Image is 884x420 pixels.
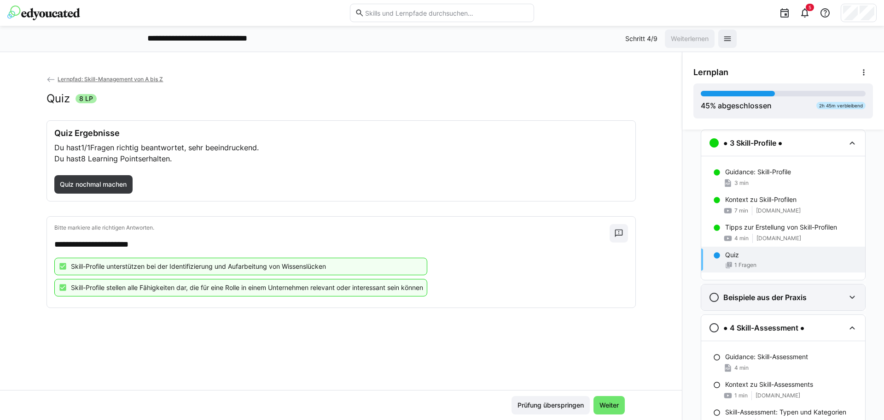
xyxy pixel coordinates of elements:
[593,396,625,414] button: Weiter
[598,401,620,410] span: Weiter
[364,9,529,17] input: Skills und Lernpfade durchsuchen…
[725,195,797,204] p: Kontext zu Skill-Profilen
[725,380,813,389] p: Kontext zu Skill-Assessments
[54,175,133,194] button: Quiz nochmal machen
[756,235,801,242] span: [DOMAIN_NAME]
[725,408,846,417] p: Skill-Assessment: Typen und Kategorien
[723,138,782,148] h3: ● 3 Skill-Profile ●
[725,223,837,232] p: Tipps zur Erstellung von Skill-Profilen
[512,396,590,414] button: Prüfung überspringen
[701,100,772,111] div: % abgeschlossen
[725,352,808,361] p: Guidance: Skill-Assessment
[58,76,163,83] span: Lernpfad: Skill-Management von A bis Z
[81,143,90,152] span: 1/1
[58,180,128,189] span: Quiz nochmal machen
[516,401,585,410] span: Prüfung überspringen
[54,153,628,164] p: Du hast erhalten.
[701,101,710,110] span: 45
[665,30,715,48] button: Weiterlernen
[625,34,657,43] p: Schritt 4/9
[669,34,710,43] span: Weiterlernen
[816,102,866,109] div: 2h 45m verbleibend
[54,128,628,138] h3: Quiz Ergebnisse
[723,293,807,302] h3: Beispiele aus der Praxis
[71,262,326,271] p: Skill-Profile unterstützen bei der Identifizierung und Aufarbeitung von Wissenslücken
[734,235,749,242] span: 4 min
[47,76,163,83] a: Lernpfad: Skill-Management von A bis Z
[725,250,739,260] p: Quiz
[693,67,728,77] span: Lernplan
[734,207,748,214] span: 7 min
[756,207,801,214] span: [DOMAIN_NAME]
[734,261,756,269] span: 1 Fragen
[723,323,804,332] h3: ● 4 Skill-Assessment ●
[808,5,811,10] span: 5
[725,167,791,177] p: Guidance: Skill-Profile
[734,179,749,187] span: 3 min
[81,154,142,163] span: 8 Learning Points
[734,392,748,399] span: 1 min
[756,392,800,399] span: [DOMAIN_NAME]
[734,364,749,372] span: 4 min
[54,142,628,153] p: Du hast Fragen richtig beantwortet, sehr beeindruckend.
[47,92,70,106] h2: Quiz
[54,224,610,231] p: Bitte markiere alle richtigen Antworten.
[79,94,93,103] span: 8 LP
[71,283,423,292] p: Skill-Profile stellen alle Fähigkeiten dar, die für eine Rolle in einem Unternehmen relevant oder...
